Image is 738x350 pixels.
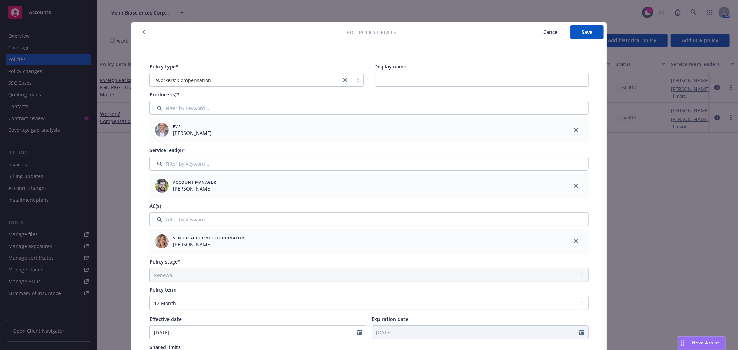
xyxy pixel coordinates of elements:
[149,147,185,154] span: Service lead(s)*
[572,126,580,134] a: close
[149,286,176,293] span: Policy term
[173,123,212,129] span: EVP
[149,101,589,115] input: Filter by keyword...
[173,185,216,192] span: [PERSON_NAME]
[579,330,584,335] svg: Calendar
[572,182,580,190] a: close
[357,330,362,335] svg: Calendar
[149,203,161,209] span: AC(s)
[543,29,559,35] span: Cancel
[149,91,179,98] span: Producer(s)*
[375,63,407,70] span: Display name
[532,25,570,39] button: Cancel
[678,336,726,350] button: Nova Assist
[372,326,580,339] input: MM/DD/YYYY
[149,258,181,265] span: Policy stage*
[155,123,169,137] img: employee photo
[173,241,244,248] span: [PERSON_NAME]
[582,29,592,35] span: Save
[155,234,169,248] img: employee photo
[149,316,182,322] span: Effective date
[155,179,169,193] img: employee photo
[692,340,720,346] span: Nova Assist
[149,63,179,70] span: Policy type*
[150,326,357,339] input: MM/DD/YYYY
[156,76,211,84] span: Workers' Compensation
[149,212,589,226] input: Filter by keyword...
[341,76,349,84] a: close
[570,25,604,39] button: Save
[372,316,409,322] span: Expiration date
[173,235,244,241] span: Senior Account Coordinator
[572,237,580,246] a: close
[153,76,338,84] span: Workers' Compensation
[173,129,212,137] span: [PERSON_NAME]
[173,179,216,185] span: Account Manager
[347,29,397,36] span: Edit policy details
[678,337,687,350] div: Drag to move
[149,157,589,171] input: Filter by keyword...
